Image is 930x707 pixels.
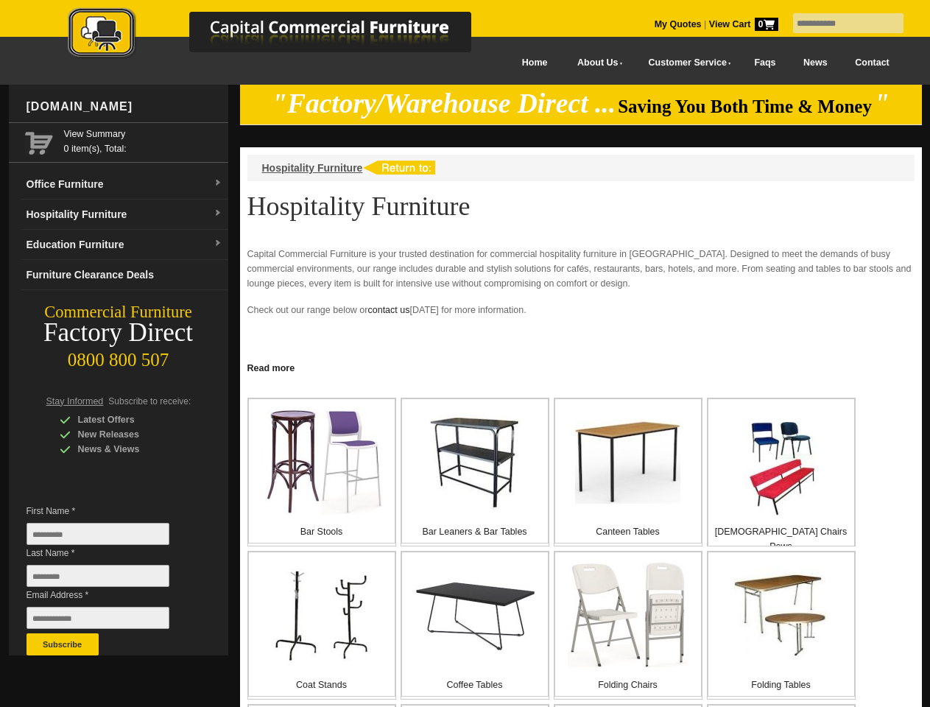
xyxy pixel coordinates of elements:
[247,247,915,291] p: Capital Commercial Furniture is your trusted destination for commercial hospitality furniture in ...
[21,200,228,230] a: Hospitality Furnituredropdown
[734,568,828,662] img: Folding Tables
[272,88,616,119] em: "Factory/Warehouse Direct ...
[706,19,778,29] a: View Cart0
[555,524,701,539] p: Canteen Tables
[247,303,915,332] p: Check out our range below or [DATE] for more information.
[429,415,521,510] img: Bar Leaners & Bar Tables
[554,398,702,546] a: Canteen Tables Canteen Tables
[655,19,702,29] a: My Quotes
[64,127,222,154] span: 0 item(s), Total:
[261,409,382,514] img: Bar Stools
[46,396,104,407] span: Stay Informed
[214,179,222,188] img: dropdown
[27,7,543,61] img: Capital Commercial Furniture Logo
[247,192,915,220] h1: Hospitality Furniture
[709,19,778,29] strong: View Cart
[247,398,396,546] a: Bar Stools Bar Stools
[367,305,409,315] a: contact us
[60,442,200,457] div: News & Views
[27,607,169,629] input: Email Address *
[707,551,856,700] a: Folding Tables Folding Tables
[402,524,548,539] p: Bar Leaners & Bar Tables
[415,579,535,652] img: Coffee Tables
[362,161,435,175] img: return to
[874,88,890,119] em: "
[21,230,228,260] a: Education Furnituredropdown
[60,427,200,442] div: New Releases
[9,323,228,343] div: Factory Direct
[707,398,856,546] a: Church Chairs Pews [DEMOGRAPHIC_DATA] Chairs Pews
[401,398,549,546] a: Bar Leaners & Bar Tables Bar Leaners & Bar Tables
[708,524,854,554] p: [DEMOGRAPHIC_DATA] Chairs Pews
[27,588,191,602] span: Email Address *
[27,523,169,545] input: First Name *
[249,524,395,539] p: Bar Stools
[402,678,548,692] p: Coffee Tables
[9,302,228,323] div: Commercial Furniture
[561,46,632,80] a: About Us
[27,7,543,66] a: Capital Commercial Furniture Logo
[21,169,228,200] a: Office Furnituredropdown
[841,46,903,80] a: Contact
[741,46,790,80] a: Faqs
[21,85,228,129] div: [DOMAIN_NAME]
[789,46,841,80] a: News
[555,678,701,692] p: Folding Chairs
[108,396,191,407] span: Subscribe to receive:
[755,18,778,31] span: 0
[262,162,363,174] a: Hospitality Furniture
[274,569,370,661] img: Coat Stands
[554,551,702,700] a: Folding Chairs Folding Chairs
[27,565,169,587] input: Last Name *
[249,678,395,692] p: Coat Stands
[60,412,200,427] div: Latest Offers
[575,420,680,504] img: Canteen Tables
[240,357,922,376] a: Click to read more
[27,546,191,560] span: Last Name *
[214,209,222,218] img: dropdown
[568,563,688,668] img: Folding Chairs
[27,504,191,518] span: First Name *
[401,551,549,700] a: Coffee Tables Coffee Tables
[214,239,222,248] img: dropdown
[632,46,740,80] a: Customer Service
[618,96,872,116] span: Saving You Both Time & Money
[708,678,854,692] p: Folding Tables
[27,633,99,655] button: Subscribe
[21,260,228,290] a: Furniture Clearance Deals
[64,127,222,141] a: View Summary
[9,342,228,370] div: 0800 800 507
[247,551,396,700] a: Coat Stands Coat Stands
[734,422,828,516] img: Church Chairs Pews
